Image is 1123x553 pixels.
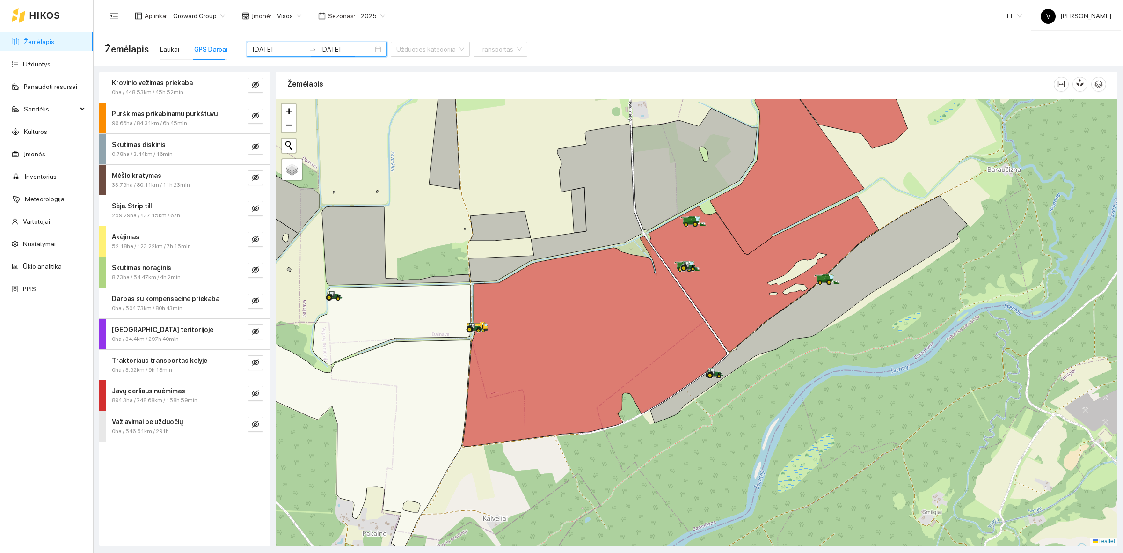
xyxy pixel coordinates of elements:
[252,359,259,368] span: eye-invisible
[112,110,218,118] strong: Purškimas prikabinamu purkštuvu
[248,109,263,124] button: eye-invisible
[1093,538,1115,545] a: Leaflet
[252,420,259,429] span: eye-invisible
[320,44,373,54] input: Pabaigos data
[194,44,227,54] div: GPS Darbai
[160,44,179,54] div: Laukai
[110,12,118,20] span: menu-fold
[112,387,185,395] strong: Javų derliaus nuėmimas
[252,390,259,398] span: eye-invisible
[277,9,301,23] span: Visos
[24,38,54,45] a: Žemėlapis
[252,112,259,121] span: eye-invisible
[248,386,263,401] button: eye-invisible
[309,45,316,53] span: swap-right
[24,128,47,135] a: Kultūros
[112,88,183,97] span: 0ha / 448.53km / 45h 52min
[112,418,183,426] strong: Važiavimai be užduočių
[112,427,169,436] span: 0ha / 546.51km / 291h
[248,417,263,432] button: eye-invisible
[112,357,207,364] strong: Traktoriaus transportas kelyje
[145,11,168,21] span: Aplinka :
[252,328,259,337] span: eye-invisible
[287,71,1054,97] div: Žemėlapis
[24,100,77,118] span: Sandėlis
[286,119,292,131] span: −
[1054,81,1068,88] span: column-width
[252,174,259,183] span: eye-invisible
[248,201,263,216] button: eye-invisible
[23,263,62,270] a: Ūkio analitika
[24,150,45,158] a: Įmonės
[1007,9,1022,23] span: LT
[112,150,173,159] span: 0.78ha / 3.44km / 16min
[248,294,263,309] button: eye-invisible
[282,139,296,153] button: Initiate a new search
[252,297,259,306] span: eye-invisible
[173,9,225,23] span: Groward Group
[25,173,57,180] a: Inventorius
[112,181,190,190] span: 33.79ha / 80.11km / 11h 23min
[99,288,270,318] div: Darbas su kompensacine priekaba0ha / 504.73km / 80h 43mineye-invisible
[242,12,249,20] span: shop
[23,285,36,293] a: PPIS
[99,226,270,257] div: Akėjimas52.18ha / 123.22km / 7h 15mineye-invisible
[252,236,259,244] span: eye-invisible
[112,202,152,210] strong: Sėja. Strip till
[252,11,271,21] span: Įmonė :
[112,396,197,405] span: 894.3ha / 748.68km / 158h 59min
[1041,12,1111,20] span: [PERSON_NAME]
[286,105,292,117] span: +
[112,141,166,148] strong: Skutimas diskinis
[248,324,263,339] button: eye-invisible
[248,232,263,247] button: eye-invisible
[99,257,270,288] div: Skutimas noraginis8.73ha / 54.47km / 4h 2mineye-invisible
[99,134,270,164] div: Skutimas diskinis0.78ha / 3.44km / 16mineye-invisible
[112,172,161,179] strong: Mėšlo kratymas
[112,326,213,333] strong: [GEOGRAPHIC_DATA] teritorijoje
[23,218,50,225] a: Vartotojai
[105,7,124,25] button: menu-fold
[282,118,296,132] a: Zoom out
[252,143,259,152] span: eye-invisible
[252,44,305,54] input: Pradžios data
[99,103,270,133] div: Purškimas prikabinamu purkštuvu96.66ha / 84.31km / 6h 45mineye-invisible
[99,165,270,195] div: Mėšlo kratymas33.79ha / 80.11km / 11h 23mineye-invisible
[25,195,65,203] a: Meteorologija
[112,211,180,220] span: 259.29ha / 437.15km / 67h
[252,81,259,90] span: eye-invisible
[282,104,296,118] a: Zoom in
[23,60,51,68] a: Užduotys
[248,355,263,370] button: eye-invisible
[135,12,142,20] span: layout
[112,79,193,87] strong: Krovinio vežimas priekaba
[1046,9,1050,24] span: V
[248,263,263,278] button: eye-invisible
[99,195,270,226] div: Sėja. Strip till259.29ha / 437.15km / 67heye-invisible
[112,295,219,302] strong: Darbas su kompensacine priekaba
[112,366,172,375] span: 0ha / 3.92km / 9h 18min
[99,319,270,349] div: [GEOGRAPHIC_DATA] teritorijoje0ha / 34.4km / 297h 40mineye-invisible
[112,335,179,344] span: 0ha / 34.4km / 297h 40min
[248,140,263,155] button: eye-invisible
[99,72,270,103] div: Krovinio vežimas priekaba0ha / 448.53km / 45h 52mineye-invisible
[318,12,326,20] span: calendar
[112,273,181,282] span: 8.73ha / 54.47km / 4h 2min
[99,411,270,442] div: Važiavimai be užduočių0ha / 546.51km / 291heye-invisible
[99,380,270,411] div: Javų derliaus nuėmimas894.3ha / 748.68km / 158h 59mineye-invisible
[23,240,56,248] a: Nustatymai
[309,45,316,53] span: to
[112,233,139,241] strong: Akėjimas
[328,11,355,21] span: Sezonas :
[248,78,263,93] button: eye-invisible
[361,9,385,23] span: 2025
[252,205,259,214] span: eye-invisible
[112,304,182,313] span: 0ha / 504.73km / 80h 43min
[252,266,259,275] span: eye-invisible
[112,119,187,128] span: 96.66ha / 84.31km / 6h 45min
[24,83,77,90] a: Panaudoti resursai
[99,350,270,380] div: Traktoriaus transportas kelyje0ha / 3.92km / 9h 18mineye-invisible
[112,264,171,272] strong: Skutimas noraginis
[105,42,149,57] span: Žemėlapis
[112,242,191,251] span: 52.18ha / 123.22km / 7h 15min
